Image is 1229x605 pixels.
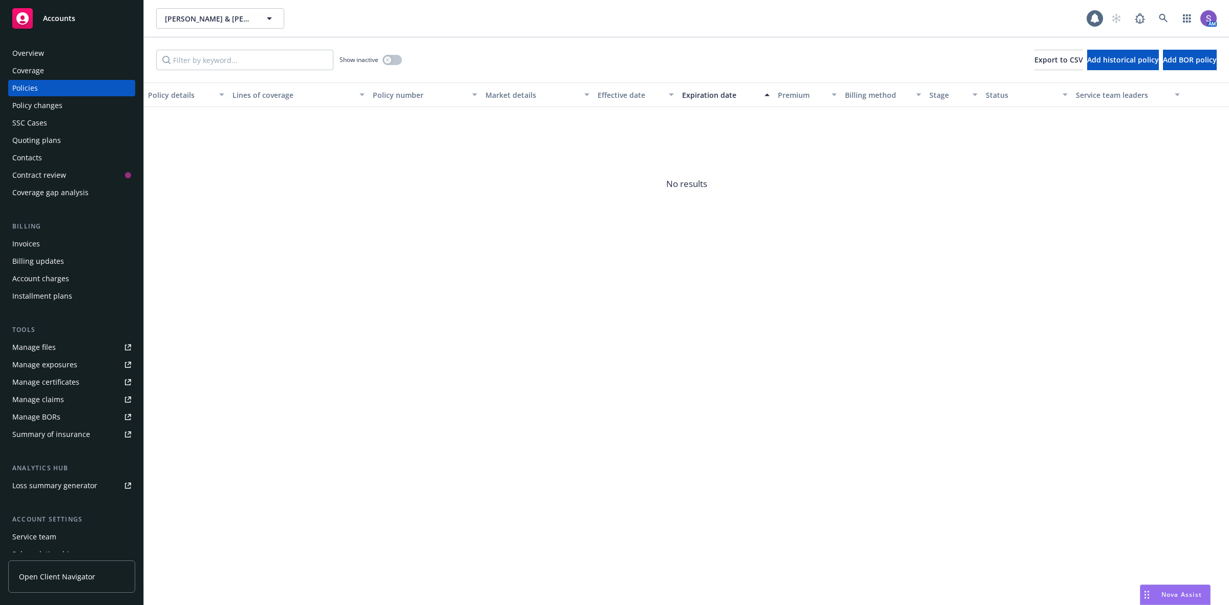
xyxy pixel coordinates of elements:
[165,13,253,24] span: [PERSON_NAME] & [PERSON_NAME]
[1130,8,1150,29] a: Report a Bug
[12,62,44,79] div: Coverage
[925,82,982,107] button: Stage
[8,184,135,201] a: Coverage gap analysis
[841,82,925,107] button: Billing method
[778,90,826,100] div: Premium
[8,4,135,33] a: Accounts
[1072,82,1184,107] button: Service team leaders
[12,409,60,425] div: Manage BORs
[481,82,594,107] button: Market details
[1163,50,1217,70] button: Add BOR policy
[12,339,56,356] div: Manage files
[156,50,333,70] input: Filter by keyword...
[1034,55,1083,65] span: Export to CSV
[8,514,135,525] div: Account settings
[929,90,966,100] div: Stage
[43,14,75,23] span: Accounts
[12,80,38,96] div: Policies
[12,288,72,304] div: Installment plans
[8,115,135,131] a: SSC Cases
[8,45,135,61] a: Overview
[8,357,135,373] a: Manage exposures
[682,90,758,100] div: Expiration date
[8,62,135,79] a: Coverage
[12,167,66,183] div: Contract review
[12,270,69,287] div: Account charges
[1163,55,1217,65] span: Add BOR policy
[1087,55,1159,65] span: Add historical policy
[1140,585,1211,605] button: Nova Assist
[144,82,228,107] button: Policy details
[12,477,97,494] div: Loss summary generator
[8,288,135,304] a: Installment plans
[8,253,135,269] a: Billing updates
[8,325,135,335] div: Tools
[373,90,466,100] div: Policy number
[148,90,213,100] div: Policy details
[12,132,61,149] div: Quoting plans
[12,374,79,390] div: Manage certificates
[1153,8,1174,29] a: Search
[8,167,135,183] a: Contract review
[12,97,62,114] div: Policy changes
[1034,50,1083,70] button: Export to CSV
[12,184,89,201] div: Coverage gap analysis
[8,236,135,252] a: Invoices
[485,90,579,100] div: Market details
[12,529,56,545] div: Service team
[8,391,135,408] a: Manage claims
[598,90,663,100] div: Effective date
[8,477,135,494] a: Loss summary generator
[12,426,90,443] div: Summary of insurance
[8,374,135,390] a: Manage certificates
[1200,10,1217,27] img: photo
[12,236,40,252] div: Invoices
[340,55,378,64] span: Show inactive
[1087,50,1159,70] button: Add historical policy
[12,45,44,61] div: Overview
[156,8,284,29] button: [PERSON_NAME] & [PERSON_NAME]
[8,339,135,356] a: Manage files
[8,270,135,287] a: Account charges
[1177,8,1197,29] a: Switch app
[774,82,841,107] button: Premium
[8,463,135,473] div: Analytics hub
[8,546,135,562] a: Sales relationships
[845,90,910,100] div: Billing method
[8,221,135,232] div: Billing
[12,115,47,131] div: SSC Cases
[986,90,1056,100] div: Status
[8,529,135,545] a: Service team
[678,82,774,107] button: Expiration date
[8,80,135,96] a: Policies
[144,107,1229,261] span: No results
[594,82,678,107] button: Effective date
[982,82,1072,107] button: Status
[1161,590,1202,599] span: Nova Assist
[8,97,135,114] a: Policy changes
[1076,90,1169,100] div: Service team leaders
[12,357,77,373] div: Manage exposures
[19,571,95,582] span: Open Client Navigator
[369,82,481,107] button: Policy number
[228,82,369,107] button: Lines of coverage
[8,132,135,149] a: Quoting plans
[1140,585,1153,604] div: Drag to move
[12,150,42,166] div: Contacts
[8,409,135,425] a: Manage BORs
[1106,8,1127,29] a: Start snowing
[232,90,353,100] div: Lines of coverage
[8,426,135,443] a: Summary of insurance
[12,391,64,408] div: Manage claims
[12,546,77,562] div: Sales relationships
[8,150,135,166] a: Contacts
[12,253,64,269] div: Billing updates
